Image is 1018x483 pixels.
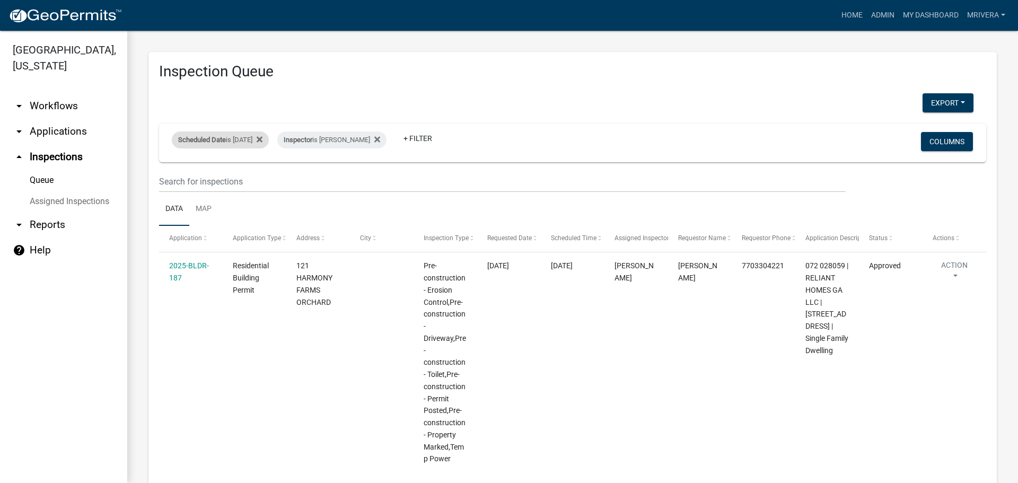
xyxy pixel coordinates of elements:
datatable-header-cell: Actions [923,226,986,251]
span: Michele Rivera [615,261,654,282]
datatable-header-cell: Requestor Phone [732,226,795,251]
i: arrow_drop_down [13,100,25,112]
i: arrow_drop_down [13,125,25,138]
span: Status [869,234,888,242]
datatable-header-cell: Assigned Inspector [604,226,668,251]
button: Export [923,93,973,112]
a: mrivera [963,5,1010,25]
datatable-header-cell: City [350,226,414,251]
i: arrow_drop_up [13,151,25,163]
input: Search for inspections [159,171,846,192]
datatable-header-cell: Status [859,226,923,251]
span: 121 HARMONY FARMS ORCHARD [296,261,332,306]
span: City [360,234,371,242]
span: Address [296,234,320,242]
a: + Filter [395,129,441,148]
div: [DATE] [551,260,594,272]
datatable-header-cell: Scheduled Time [541,226,604,251]
span: Requestor Phone [742,234,791,242]
span: Inspection Type [424,234,469,242]
span: Pre-construction - Erosion Control,Pre-construction - Driveway,Pre-construction - Toilet,Pre-cons... [424,261,466,463]
a: 2025-BLDR-187 [169,261,209,282]
span: Requested Date [487,234,532,242]
datatable-header-cell: Inspection Type [414,226,477,251]
h3: Inspection Queue [159,63,986,81]
a: My Dashboard [899,5,963,25]
span: Inspector [284,136,312,144]
i: arrow_drop_down [13,218,25,231]
span: Scheduled Time [551,234,596,242]
span: Approved [869,261,901,270]
span: Residential Building Permit [233,261,269,294]
span: Application Description [805,234,872,242]
datatable-header-cell: Application [159,226,223,251]
div: is [DATE] [172,131,269,148]
button: Action [933,260,976,286]
datatable-header-cell: Application Description [795,226,859,251]
span: Assigned Inspector [615,234,669,242]
datatable-header-cell: Requested Date [477,226,541,251]
span: 7703304221 [742,261,784,270]
span: Jackson ford [678,261,717,282]
datatable-header-cell: Application Type [223,226,286,251]
a: Admin [867,5,899,25]
i: help [13,244,25,257]
span: Application Type [233,234,281,242]
span: Application [169,234,202,242]
datatable-header-cell: Address [286,226,350,251]
span: Requestor Name [678,234,726,242]
span: 072 028059 | RELIANT HOMES GA LLC | 121 HARMONY FARMS ORCHARD | Single Family Dwelling [805,261,848,354]
span: 08/07/2025 [487,261,509,270]
div: is [PERSON_NAME] [277,131,387,148]
span: Scheduled Date [178,136,226,144]
a: Data [159,192,189,226]
datatable-header-cell: Requestor Name [668,226,732,251]
button: Columns [921,132,973,151]
a: Home [837,5,867,25]
a: Map [189,192,218,226]
span: Actions [933,234,954,242]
